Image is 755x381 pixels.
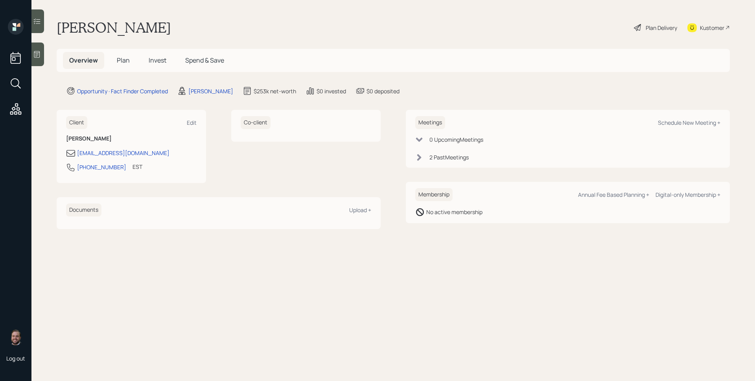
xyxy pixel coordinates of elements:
[8,329,24,345] img: james-distasi-headshot.png
[241,116,271,129] h6: Co-client
[317,87,346,95] div: $0 invested
[415,188,453,201] h6: Membership
[77,87,168,95] div: Opportunity · Fact Finder Completed
[57,19,171,36] h1: [PERSON_NAME]
[578,191,649,198] div: Annual Fee Based Planning +
[69,56,98,65] span: Overview
[66,135,197,142] h6: [PERSON_NAME]
[133,163,142,171] div: EST
[77,163,126,171] div: [PHONE_NUMBER]
[658,119,720,126] div: Schedule New Meeting +
[149,56,166,65] span: Invest
[656,191,720,198] div: Digital-only Membership +
[6,355,25,362] div: Log out
[349,206,371,214] div: Upload +
[646,24,677,32] div: Plan Delivery
[117,56,130,65] span: Plan
[366,87,400,95] div: $0 deposited
[415,116,445,129] h6: Meetings
[426,208,482,216] div: No active membership
[77,149,169,157] div: [EMAIL_ADDRESS][DOMAIN_NAME]
[185,56,224,65] span: Spend & Save
[700,24,724,32] div: Kustomer
[188,87,233,95] div: [PERSON_NAME]
[254,87,296,95] div: $253k net-worth
[66,203,101,216] h6: Documents
[429,153,469,161] div: 2 Past Meeting s
[66,116,87,129] h6: Client
[429,135,483,144] div: 0 Upcoming Meeting s
[187,119,197,126] div: Edit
